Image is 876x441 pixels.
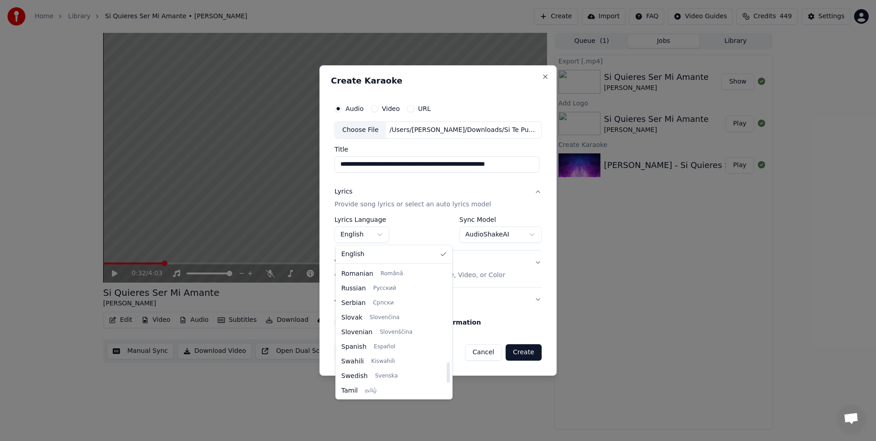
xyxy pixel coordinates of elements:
span: English [341,250,365,259]
span: Русский [373,285,396,292]
span: Slovenčina [370,314,399,321]
span: Tamil [341,386,358,395]
span: Slovenščina [380,329,412,336]
span: Română [381,270,403,278]
span: Russian [341,284,366,293]
span: Svenska [375,373,398,380]
span: Српски [373,299,394,307]
span: Español [374,343,395,351]
span: Swahili [341,357,364,366]
span: Swedish [341,372,368,381]
span: Slovak [341,313,362,322]
span: Spanish [341,342,366,352]
span: Serbian [341,299,365,308]
span: தமிழ் [365,387,377,394]
span: Slovenian [341,328,372,337]
span: Kiswahili [371,358,395,365]
span: Romanian [341,269,373,278]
